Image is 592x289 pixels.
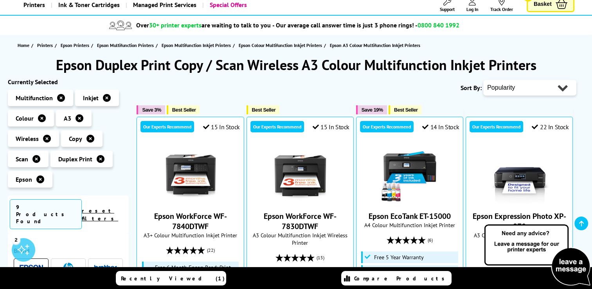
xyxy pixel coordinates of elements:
div: 15 In Stock [203,123,240,131]
img: Epson [20,265,43,271]
span: Best Seller [252,107,276,113]
img: Epson WorkForce WF-7830DTWF [271,144,329,203]
span: Over are waiting to talk to you [136,21,271,29]
span: A3 [64,114,71,122]
button: Best Seller [389,105,422,114]
div: 15 In Stock [313,123,349,131]
span: (15) [317,250,324,265]
span: Wireless [16,135,39,143]
span: Multifunction [16,94,53,102]
a: Epson [20,263,43,273]
span: Copy [69,135,82,143]
div: 2 [12,235,20,244]
a: Epson Multifunction Inkjet Printers [162,41,233,49]
a: Epson Multifunction Printers [97,41,156,49]
a: Compare Products [341,271,452,285]
button: Best Seller [247,105,280,114]
span: Save 3% [142,107,161,113]
span: Duplex Print [58,155,92,163]
a: Epson Expression Photo XP-970 [490,197,549,205]
a: Epson Colour Multifunction Inkjet Printers [239,41,324,49]
span: (6) [428,233,433,247]
span: A3+ Colour Multifunction Inkjet Printer [141,231,239,239]
a: reset filters [82,207,118,222]
span: Epson Printers [61,41,89,49]
span: A4 Colour Multifunction Inkjet Printer [360,221,459,229]
a: Recently Viewed (1) [116,271,226,285]
img: Brother [94,265,117,270]
a: Epson Expression Photo XP-970 [473,211,566,231]
button: Save 3% [137,105,165,114]
span: Epson A3 Colour Multifunction Inkjet Printers [330,42,420,48]
span: Colour [16,114,34,122]
div: Our Experts Recommend [360,121,414,132]
a: Epson Printers [61,41,91,49]
a: Epson EcoTank ET-15000 [380,197,439,205]
button: Best Seller [167,105,200,114]
span: Recently Viewed (1) [121,275,225,282]
span: £172.42 [480,266,505,276]
span: Inkjet [83,94,99,102]
span: Best Seller [394,107,418,113]
div: Currently Selected [8,78,129,86]
div: Our Experts Recommend [140,121,194,132]
span: Epson Colour Multifunction Inkjet Printers [239,41,322,49]
span: Scan [16,155,28,163]
span: Best Seller [172,107,196,113]
div: Our Experts Recommend [250,121,304,132]
img: HP [63,263,73,273]
span: 30+ printer experts [149,21,202,29]
span: Log In [466,6,479,12]
a: Brother [94,263,117,273]
img: Epson EcoTank ET-15000 [380,144,439,203]
span: Free 6 Month Epson ReadyPrint Flex Subscription [155,264,237,277]
span: Epson Multifunction Inkjet Printers [162,41,231,49]
div: 14 In Stock [422,123,459,131]
span: - Our average call answer time is just 3 phone rings! - [272,21,459,29]
span: A3 Colour Multifunction Inkjet Printer [470,231,569,239]
span: Sort By: [461,84,482,92]
h1: Epson Duplex Print Copy / Scan Wireless A3 Colour Multifunction Inkjet Printers [8,56,584,74]
img: Open Live Chat window [482,223,592,287]
span: Epson [16,175,32,183]
span: Compare Products [354,275,449,282]
span: Epson Multifunction Printers [97,41,154,49]
a: Epson WorkForce WF-7830DTWF [264,211,336,231]
button: Save 19% [356,105,387,114]
a: Epson WorkForce WF-7840DTWF [154,211,227,231]
a: Epson WorkForce WF-7830DTWF [271,197,329,205]
span: Free 5 Year Warranty [374,254,424,260]
span: A3 Colour Multifunction Inkjet Wireless Printer [251,231,349,246]
span: 0800 840 1992 [417,21,459,29]
a: Epson WorkForce WF-7840DTWF [161,197,220,205]
a: Printers [37,41,55,49]
span: Printers [37,41,53,49]
div: 22 In Stock [532,123,569,131]
a: Home [18,41,31,49]
span: (22) [207,243,215,258]
img: Epson Expression Photo XP-970 [490,144,549,203]
div: Our Experts Recommend [470,121,523,132]
span: Save 19% [362,107,383,113]
span: Brand [14,247,123,255]
img: Epson WorkForce WF-7840DTWF [161,144,220,203]
span: 9 Products Found [10,199,82,229]
a: Epson EcoTank ET-15000 [369,211,451,221]
span: Support [440,6,455,12]
a: HP [57,263,80,273]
